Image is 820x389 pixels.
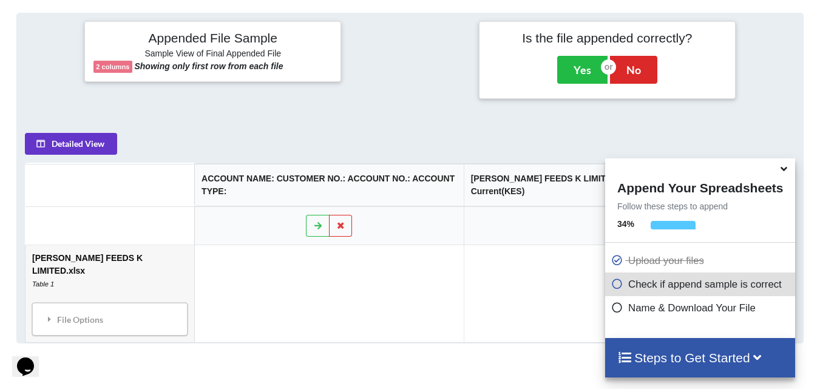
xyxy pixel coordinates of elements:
[610,56,657,84] button: No
[25,245,194,342] td: [PERSON_NAME] FEEDS K LIMITED.xlsx
[611,253,792,268] p: Upload your files
[36,306,184,332] div: File Options
[605,177,795,195] h4: Append Your Spreadsheets
[194,164,464,206] th: ACCOUNT NAME: CUSTOMER NO.: ACCOUNT NO.: ACCOUNT TYPE:
[488,30,727,46] h4: Is the file appended correctly?
[25,133,117,155] button: Detailed View
[611,300,792,316] p: Name & Download Your File
[464,164,795,206] th: [PERSON_NAME] FEEDS K LIMITED 000304790 047000013796 Business Current(KES)
[96,63,129,70] b: 2 columns
[93,49,332,61] h6: Sample View of Final Appended File
[12,340,51,377] iframe: chat widget
[617,219,634,229] b: 34 %
[93,30,332,47] h4: Appended File Sample
[611,277,792,292] p: Check if append sample is correct
[557,56,608,84] button: Yes
[605,200,795,212] p: Follow these steps to append
[134,61,283,71] b: Showing only first row from each file
[617,350,783,365] h4: Steps to Get Started
[32,280,54,288] i: Table 1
